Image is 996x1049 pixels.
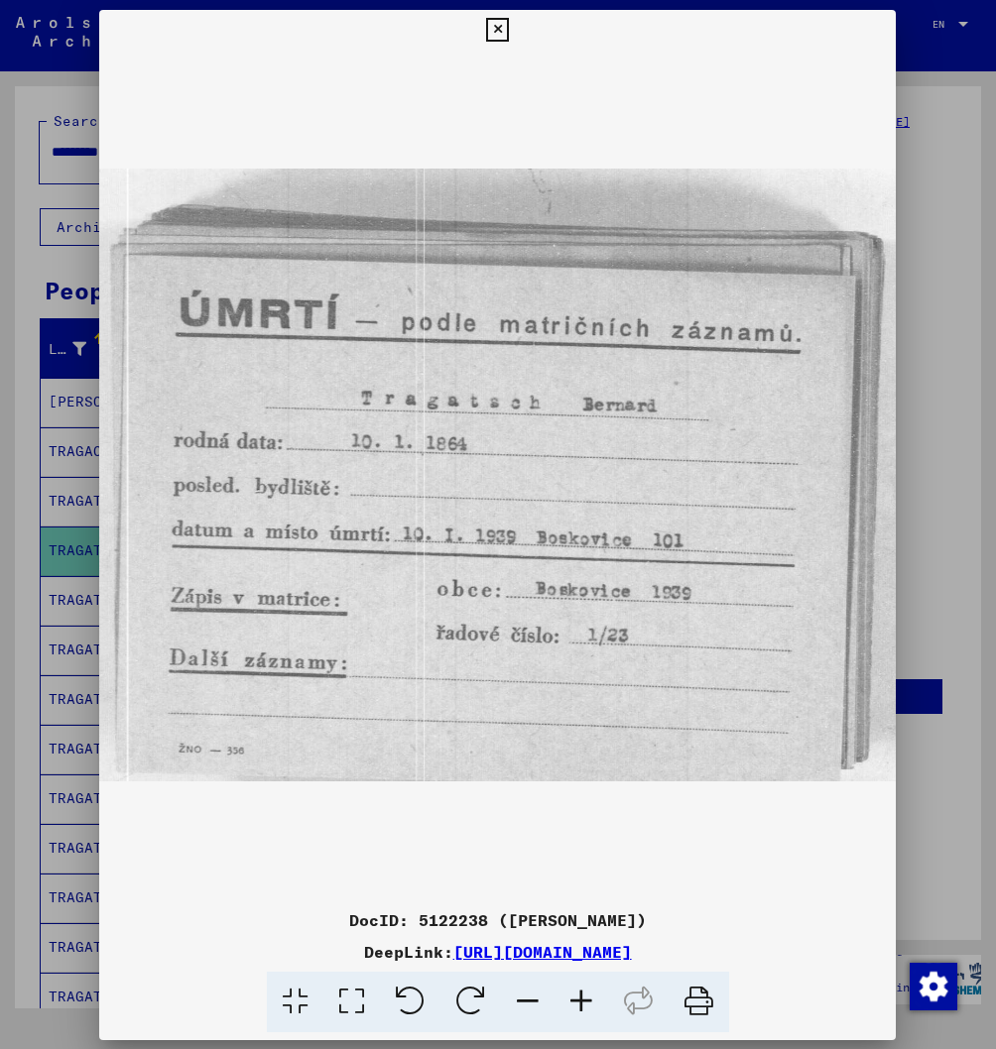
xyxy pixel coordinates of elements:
div: DeepLink: [99,940,896,964]
a: [URL][DOMAIN_NAME] [453,942,632,962]
div: DocID: 5122238 ([PERSON_NAME]) [99,908,896,932]
img: Zustimmung ändern [910,963,957,1010]
img: 001.jpg [99,50,896,900]
div: Zustimmung ändern [909,962,956,1009]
